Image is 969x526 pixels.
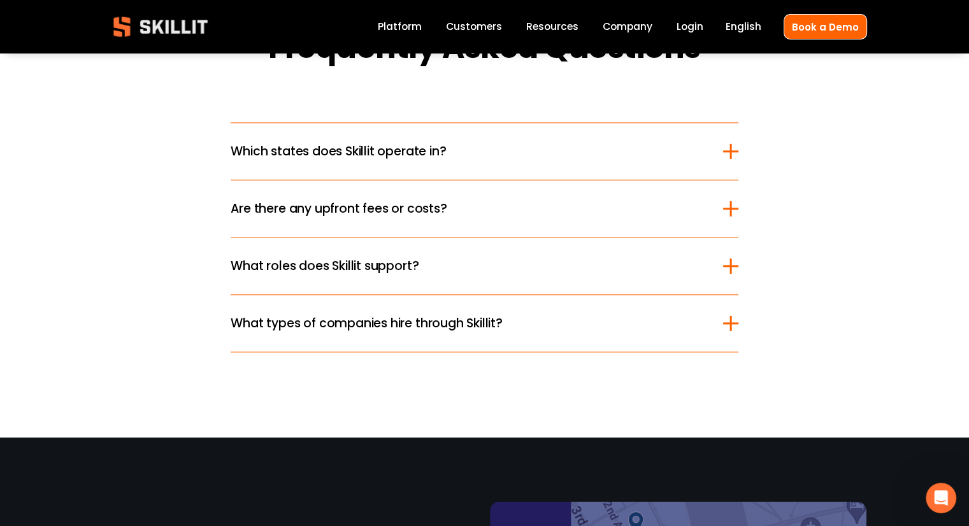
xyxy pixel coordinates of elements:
[526,18,578,36] a: folder dropdown
[926,483,956,513] iframe: Intercom live chat
[726,18,761,36] div: language picker
[231,314,722,332] span: What types of companies hire through Skillit?
[726,19,761,34] span: English
[231,295,738,352] button: What types of companies hire through Skillit?
[784,14,867,39] a: Book a Demo
[446,18,502,36] a: Customers
[231,180,738,237] button: Are there any upfront fees or costs?
[677,18,703,36] a: Login
[603,18,652,36] a: Company
[526,19,578,34] span: Resources
[378,18,422,36] a: Platform
[103,8,219,46] img: Skillit
[231,238,738,294] button: What roles does Skillit support?
[231,257,722,275] span: What roles does Skillit support?
[231,142,722,160] span: Which states does Skillit operate in?
[268,24,701,76] strong: Frequently Asked Questions
[231,199,722,218] span: Are there any upfront fees or costs?
[231,123,738,180] button: Which states does Skillit operate in?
